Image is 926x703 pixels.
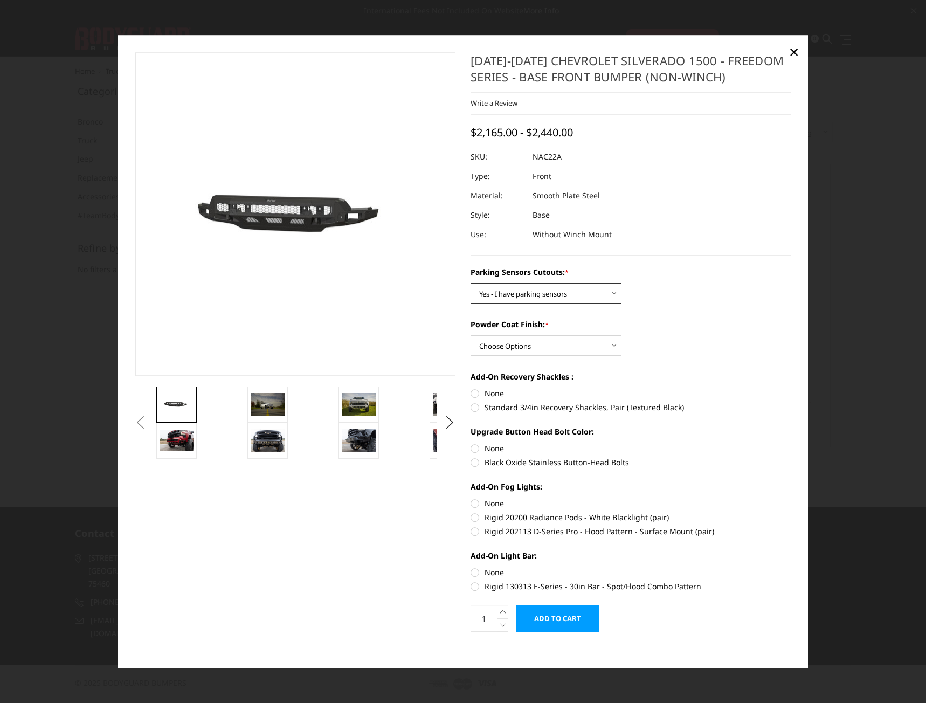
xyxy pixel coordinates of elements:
label: Upgrade Button Head Bolt Color: [471,426,791,438]
input: Add to Cart [516,605,599,632]
h1: [DATE]-[DATE] Chevrolet Silverado 1500 - Freedom Series - Base Front Bumper (non-winch) [471,52,791,93]
label: Powder Coat Finish: [471,319,791,330]
label: Add-On Light Bar: [471,550,791,562]
label: Parking Sensors Cutouts: [471,267,791,278]
img: 2022-2025 Chevrolet Silverado 1500 - Freedom Series - Base Front Bumper (non-winch) [251,393,285,416]
img: 2022-2025 Chevrolet Silverado 1500 - Freedom Series - Base Front Bumper (non-winch) [433,429,467,452]
label: Rigid 202113 D-Series Pro - Flood Pattern - Surface Mount (pair) [471,526,791,537]
label: None [471,567,791,578]
dt: Material: [471,187,524,206]
label: Standard 3/4in Recovery Shackles, Pair (Textured Black) [471,402,791,413]
span: $2,165.00 - $2,440.00 [471,126,573,140]
button: Next [442,415,458,431]
dt: Type: [471,167,524,187]
label: None [471,388,791,399]
a: 2022-2025 Chevrolet Silverado 1500 - Freedom Series - Base Front Bumper (non-winch) [135,52,456,376]
label: Add-On Fog Lights: [471,481,791,493]
a: Write a Review [471,98,517,108]
dt: Style: [471,206,524,225]
img: 2022-2025 Chevrolet Silverado 1500 - Freedom Series - Base Front Bumper (non-winch) [342,429,376,452]
button: Previous [133,415,149,431]
dd: Base [533,206,550,225]
dt: SKU: [471,148,524,167]
img: 2022-2025 Chevrolet Silverado 1500 - Freedom Series - Base Front Bumper (non-winch) [433,393,467,416]
dd: NAC22A [533,148,562,167]
img: 2022-2025 Chevrolet Silverado 1500 - Freedom Series - Base Front Bumper (non-winch) [160,430,194,451]
a: Close [785,43,803,60]
dd: Smooth Plate Steel [533,187,600,206]
label: None [471,443,791,454]
span: × [789,40,799,63]
dd: Front [533,167,551,187]
img: 2022-2025 Chevrolet Silverado 1500 - Freedom Series - Base Front Bumper (non-winch) [342,393,376,416]
label: Rigid 20200 Radiance Pods - White Blacklight (pair) [471,512,791,523]
img: 2022-2025 Chevrolet Silverado 1500 - Freedom Series - Base Front Bumper (non-winch) [251,429,285,452]
dd: Without Winch Mount [533,225,612,245]
label: Rigid 130313 E-Series - 30in Bar - Spot/Flood Combo Pattern [471,581,791,592]
label: Add-On Recovery Shackles : [471,371,791,383]
label: None [471,498,791,509]
label: Black Oxide Stainless Button-Head Bolts [471,457,791,468]
img: 2022-2025 Chevrolet Silverado 1500 - Freedom Series - Base Front Bumper (non-winch) [160,396,194,412]
dt: Use: [471,225,524,245]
